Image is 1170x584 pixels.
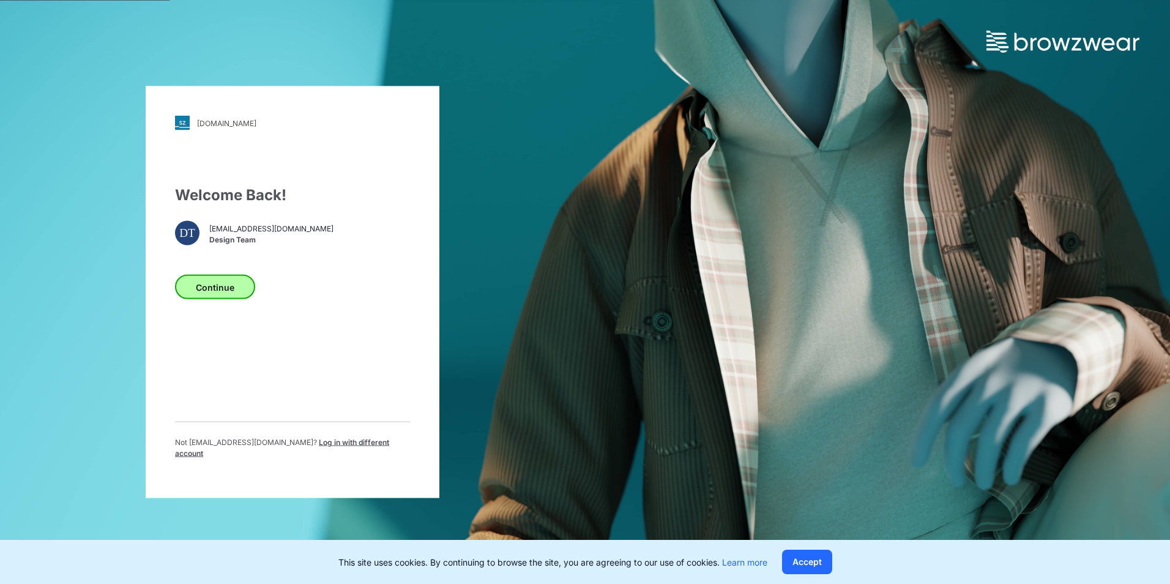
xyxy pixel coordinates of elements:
div: [DOMAIN_NAME] [197,118,256,127]
img: svg+xml;base64,PHN2ZyB3aWR0aD0iMjgiIGhlaWdodD0iMjgiIHZpZXdCb3g9IjAgMCAyOCAyOCIgZmlsbD0ibm9uZSIgeG... [175,116,190,130]
p: This site uses cookies. By continuing to browse the site, you are agreeing to our use of cookies. [338,556,767,569]
span: Design Team [209,234,333,245]
a: Learn more [722,557,767,567]
img: browzwear-logo.73288ffb.svg [986,31,1139,53]
div: DT [175,221,199,245]
p: Not [EMAIL_ADDRESS][DOMAIN_NAME] ? [175,437,410,459]
button: Continue [175,275,255,299]
a: [DOMAIN_NAME] [175,116,410,130]
div: Welcome Back! [175,184,410,206]
button: Accept [782,550,832,574]
span: [EMAIL_ADDRESS][DOMAIN_NAME] [209,223,333,234]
